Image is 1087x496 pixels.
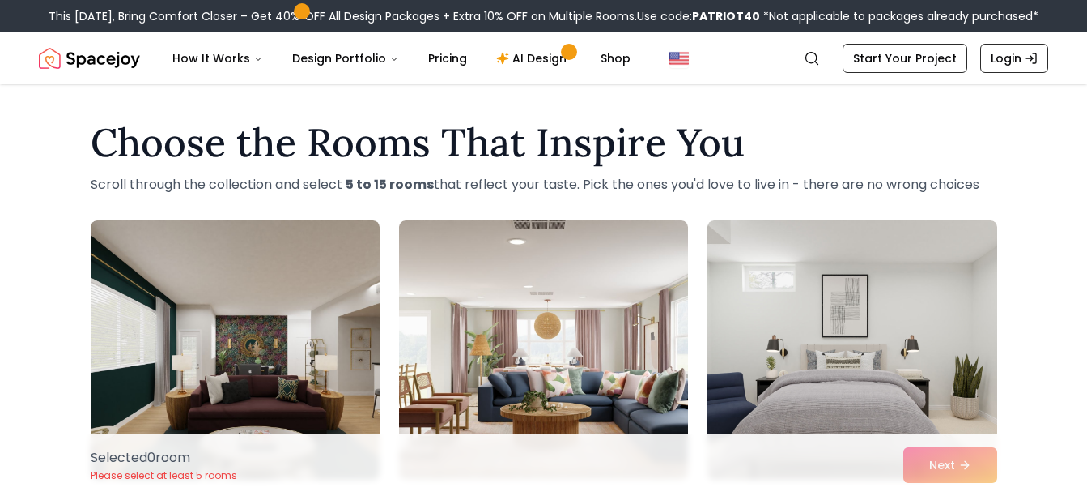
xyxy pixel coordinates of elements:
[692,8,760,24] b: PATRIOT40
[707,220,996,480] img: Room room-3
[760,8,1038,24] span: *Not applicable to packages already purchased*
[159,42,276,75] button: How It Works
[483,42,584,75] a: AI Design
[91,220,380,480] img: Room room-1
[49,8,1038,24] div: This [DATE], Bring Comfort Closer – Get 40% OFF All Design Packages + Extra 10% OFF on Multiple R...
[39,32,1048,84] nav: Global
[588,42,643,75] a: Shop
[91,469,237,482] p: Please select at least 5 rooms
[159,42,643,75] nav: Main
[91,448,237,468] p: Selected 0 room
[399,220,688,480] img: Room room-2
[39,42,140,75] img: Spacejoy Logo
[346,175,434,194] strong: 5 to 15 rooms
[980,44,1048,73] a: Login
[91,123,997,162] h1: Choose the Rooms That Inspire You
[91,175,997,195] p: Scroll through the collection and select that reflect your taste. Pick the ones you'd love to liv...
[843,44,967,73] a: Start Your Project
[415,42,480,75] a: Pricing
[637,8,760,24] span: Use code:
[279,42,412,75] button: Design Portfolio
[39,42,140,75] a: Spacejoy
[669,49,689,68] img: United States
